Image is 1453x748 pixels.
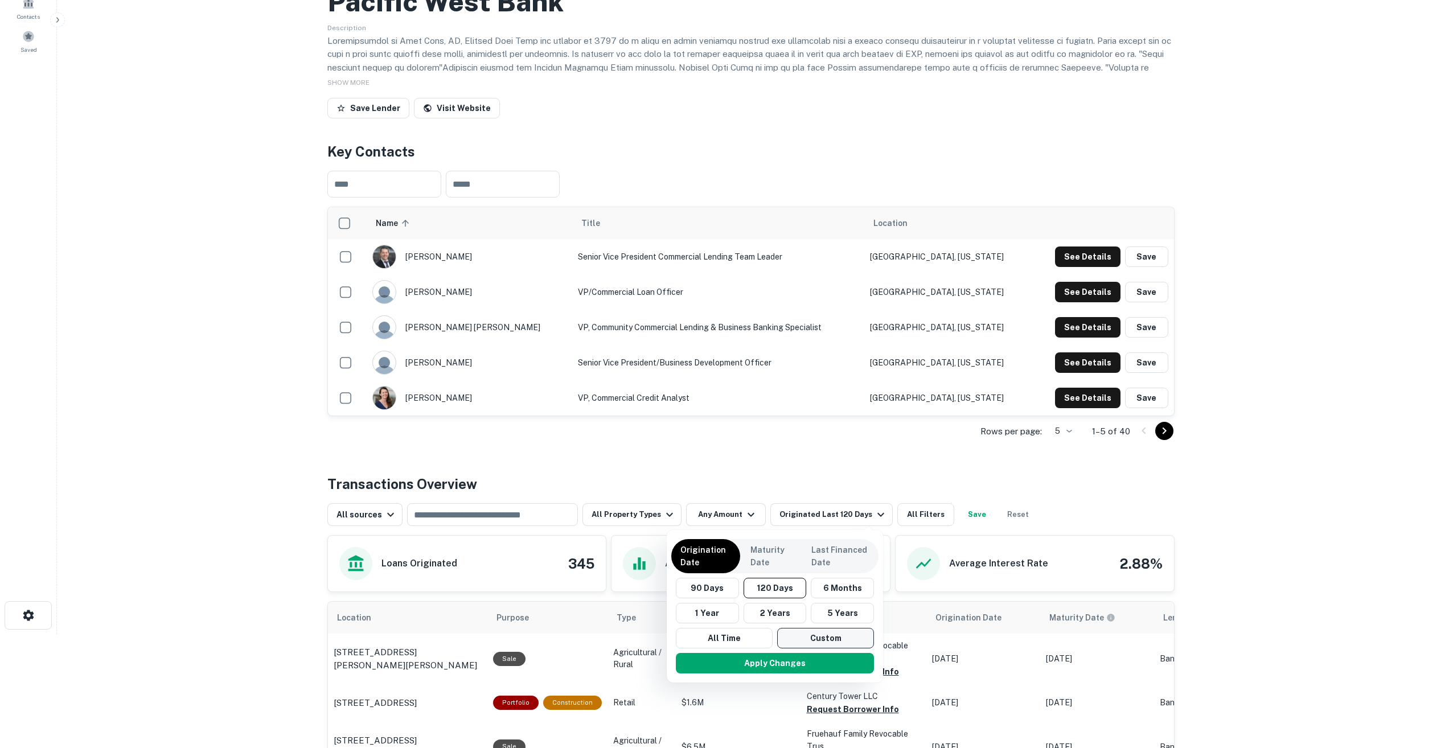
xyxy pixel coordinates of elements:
[777,628,874,648] button: Custom
[750,544,792,569] p: Maturity Date
[811,544,869,569] p: Last Financed Date
[811,578,874,598] button: 6 Months
[676,603,739,623] button: 1 Year
[676,653,874,673] button: Apply Changes
[744,603,807,623] button: 2 Years
[676,628,773,648] button: All Time
[744,578,807,598] button: 120 Days
[676,578,739,598] button: 90 Days
[811,603,874,623] button: 5 Years
[680,544,731,569] p: Origination Date
[1396,657,1453,712] iframe: Chat Widget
